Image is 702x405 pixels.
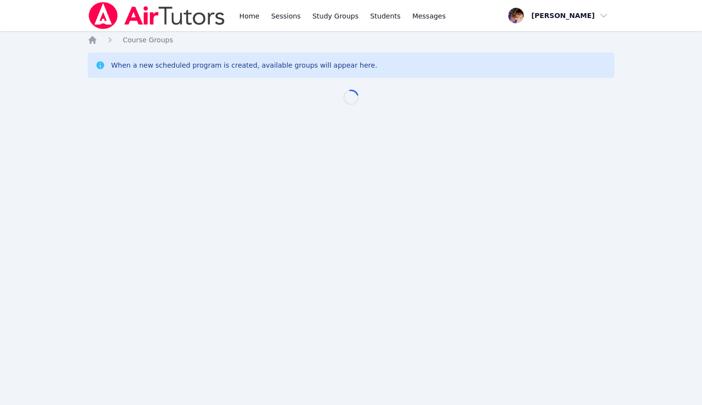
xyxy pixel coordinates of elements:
span: Messages [412,11,446,21]
nav: Breadcrumb [88,35,614,45]
img: Air Tutors [88,2,225,29]
div: When a new scheduled program is created, available groups will appear here. [111,60,377,70]
a: Course Groups [123,35,173,45]
span: Course Groups [123,36,173,44]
